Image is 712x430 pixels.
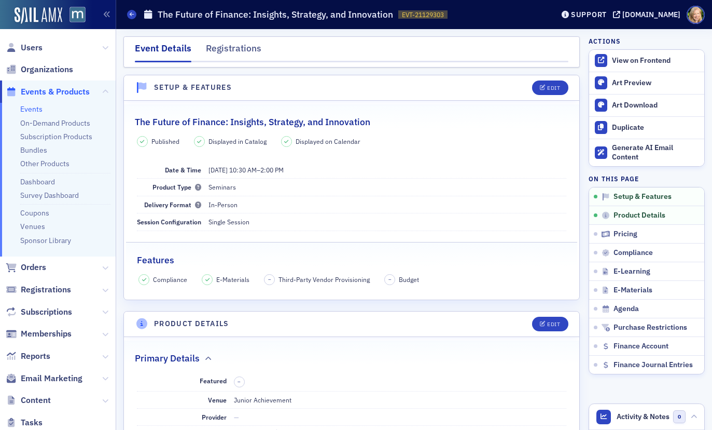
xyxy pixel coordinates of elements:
[152,183,201,191] span: Product Type
[6,373,82,384] a: Email Marketing
[589,72,704,94] a: Art Preview
[268,276,271,283] span: –
[137,253,174,267] h2: Features
[62,7,86,24] a: View Homepage
[589,50,704,72] a: View on Frontend
[260,166,284,174] time: 2:00 PM
[589,94,704,116] a: Art Download
[21,64,73,75] span: Organizations
[15,7,62,24] img: SailAMX
[238,378,241,385] span: –
[589,139,704,167] button: Generate AI Email Content
[589,36,621,46] h4: Actions
[6,417,43,428] a: Tasks
[21,417,43,428] span: Tasks
[202,413,227,421] span: Provider
[208,166,228,174] span: [DATE]
[21,42,43,53] span: Users
[20,222,45,231] a: Venues
[20,177,55,186] a: Dashboard
[613,267,650,276] span: E-Learning
[6,306,72,318] a: Subscriptions
[613,342,668,351] span: Finance Account
[673,410,686,423] span: 0
[208,218,249,226] span: Single Session
[612,56,699,65] div: View on Frontend
[6,395,51,406] a: Content
[20,145,47,155] a: Bundles
[613,323,687,332] span: Purchase Restrictions
[622,10,680,19] div: [DOMAIN_NAME]
[612,78,699,88] div: Art Preview
[532,317,568,331] button: Edit
[6,262,46,273] a: Orders
[6,328,72,340] a: Memberships
[296,137,360,146] span: Displayed on Calendar
[21,373,82,384] span: Email Marketing
[612,101,699,110] div: Art Download
[20,191,79,200] a: Survey Dashboard
[21,328,72,340] span: Memberships
[158,8,393,21] h1: The Future of Finance: Insights, Strategy, and Innovation
[216,275,249,284] span: E-Materials
[137,218,201,226] span: Session Configuration
[20,208,49,218] a: Coupons
[200,377,227,385] span: Featured
[547,321,560,327] div: Edit
[613,286,652,295] span: E-Materials
[135,115,370,129] h2: The Future of Finance: Insights, Strategy, and Innovation
[613,360,693,370] span: Finance Journal Entries
[20,159,69,168] a: Other Products
[613,11,684,18] button: [DOMAIN_NAME]
[613,248,653,258] span: Compliance
[208,200,238,209] span: In-Person
[612,123,699,132] div: Duplicate
[687,6,705,24] span: Profile
[21,284,71,295] span: Registrations
[6,284,71,295] a: Registrations
[402,10,444,19] span: EVT-21129303
[613,304,639,314] span: Agenda
[20,118,90,128] a: On-Demand Products
[135,352,200,365] h2: Primary Details
[20,132,92,141] a: Subscription Products
[144,200,201,209] span: Delivery Format
[21,262,46,273] span: Orders
[617,411,669,422] span: Activity & Notes
[234,413,239,421] span: —
[208,396,227,404] span: Venue
[6,351,50,362] a: Reports
[278,275,370,284] span: Third-Party Vendor Provisioning
[21,395,51,406] span: Content
[388,276,392,283] span: –
[20,104,43,114] a: Events
[165,166,201,174] span: Date & Time
[399,275,419,284] span: Budget
[154,82,232,93] h4: Setup & Features
[208,166,284,174] span: –
[135,42,191,62] div: Event Details
[208,183,236,191] span: Seminars
[234,396,291,404] span: Junior Achievement
[21,86,90,98] span: Events & Products
[589,116,704,139] button: Duplicate
[21,351,50,362] span: Reports
[589,174,705,183] h4: On this page
[613,211,665,220] span: Product Details
[208,137,267,146] span: Displayed in Catalog
[532,80,568,95] button: Edit
[151,137,179,146] span: Published
[6,86,90,98] a: Events & Products
[206,42,261,61] div: Registrations
[20,236,71,245] a: Sponsor Library
[153,275,187,284] span: Compliance
[6,42,43,53] a: Users
[613,192,672,201] span: Setup & Features
[21,306,72,318] span: Subscriptions
[547,85,560,91] div: Edit
[69,7,86,23] img: SailAMX
[613,230,637,239] span: Pricing
[229,166,257,174] time: 10:30 AM
[6,64,73,75] a: Organizations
